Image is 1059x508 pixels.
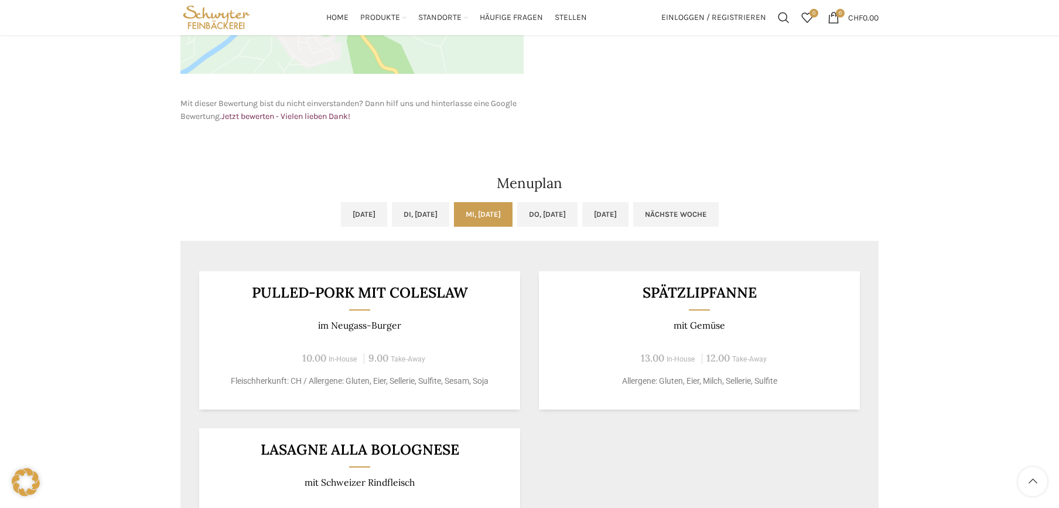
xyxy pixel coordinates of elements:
span: CHF [848,12,863,22]
span: Take-Away [391,355,425,363]
span: Einloggen / Registrieren [661,13,766,22]
p: Fleischherkunft: CH / Allergene: Gluten, Eier, Sellerie, Sulfite, Sesam, Soja [214,375,506,387]
a: Einloggen / Registrieren [655,6,772,29]
div: Main navigation [258,6,655,29]
a: Nächste Woche [633,202,719,227]
span: In-House [667,355,695,363]
span: 13.00 [641,352,664,364]
bdi: 0.00 [848,12,879,22]
a: Site logo [180,12,252,22]
a: Di, [DATE] [392,202,449,227]
span: 0 [809,9,818,18]
span: 9.00 [368,352,388,364]
p: mit Schweizer Rindfleisch [214,477,506,488]
p: Mit dieser Bewertung bist du nicht einverstanden? Dann hilf uns und hinterlasse eine Google Bewer... [180,97,524,124]
h3: Pulled-Pork mit Coleslaw [214,285,506,300]
p: Allergene: Gluten, Eier, Milch, Sellerie, Sulfite [554,375,846,387]
span: Stellen [555,12,587,23]
h3: Lasagne alla Bolognese [214,442,506,457]
a: [DATE] [582,202,628,227]
span: 12.00 [706,352,730,364]
span: Produkte [360,12,400,23]
a: 0 CHF0.00 [822,6,884,29]
a: Home [326,6,349,29]
span: Standorte [418,12,462,23]
a: Standorte [418,6,468,29]
a: Do, [DATE] [517,202,578,227]
a: 0 [795,6,819,29]
a: [DATE] [341,202,387,227]
a: Scroll to top button [1018,467,1047,496]
a: Produkte [360,6,406,29]
span: In-House [329,355,357,363]
span: 10.00 [302,352,326,364]
a: Häufige Fragen [480,6,543,29]
h3: Spätzlipfanne [554,285,846,300]
p: mit Gemüse [554,320,846,331]
p: im Neugass-Burger [214,320,506,331]
div: Meine Wunschliste [795,6,819,29]
span: Home [326,12,349,23]
a: Suchen [772,6,795,29]
a: Mi, [DATE] [454,202,513,227]
a: Stellen [555,6,587,29]
span: 0 [836,9,845,18]
a: Jetzt bewerten - Vielen lieben Dank! [221,111,350,121]
span: Häufige Fragen [480,12,543,23]
h2: Menuplan [180,176,879,190]
span: Take-Away [732,355,767,363]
